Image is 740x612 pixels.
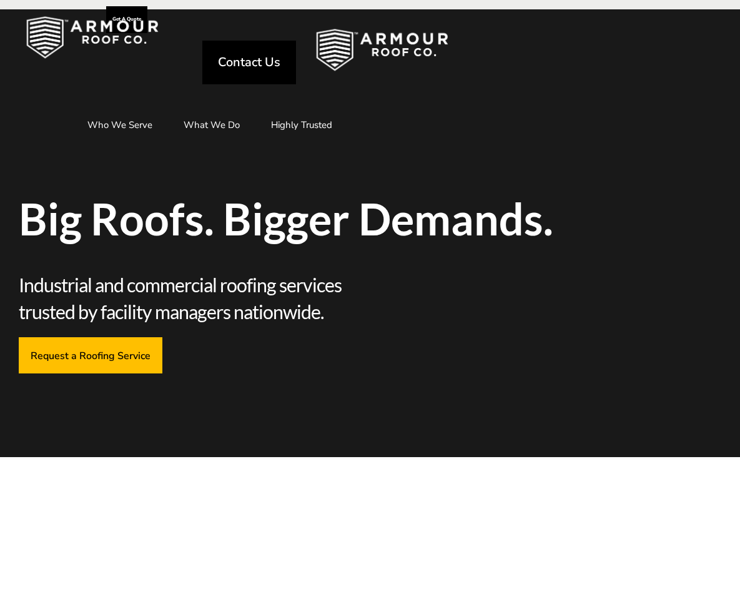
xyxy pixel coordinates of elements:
a: Contact Us [202,41,296,84]
img: Industrial and Commercial Roofing Company | Armour Roof Co. [296,19,468,81]
span: Industrial and commercial roofing services trusted by facility managers nationwide. [19,272,370,325]
a: What We Do [171,109,252,141]
a: Request a Roofing Service [19,337,162,373]
span: Contact Us [218,56,280,69]
a: Highly Trusted [259,109,345,141]
span: Big Roofs. Bigger Demands. [19,197,721,240]
a: Who We Serve [75,109,165,141]
span: Request a Roofing Service [31,349,150,361]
